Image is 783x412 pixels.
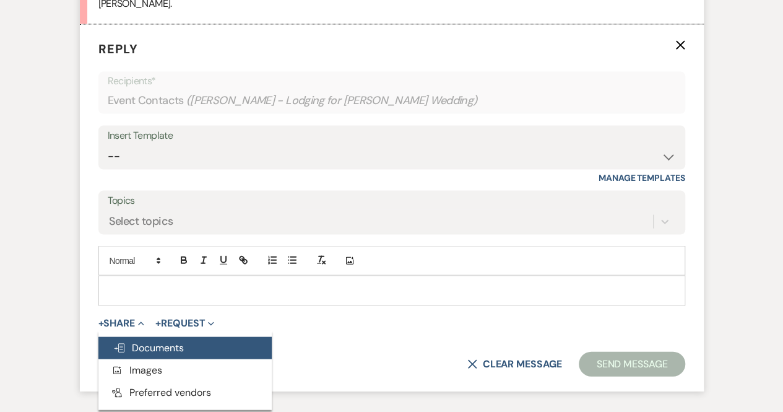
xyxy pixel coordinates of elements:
span: Documents [113,341,184,354]
button: Clear message [467,359,561,369]
button: Preferred vendors [98,382,272,404]
label: Topics [108,192,676,210]
span: + [98,318,104,328]
button: Images [98,359,272,382]
div: Select topics [109,214,173,230]
div: Event Contacts [108,89,676,113]
p: Recipients* [108,73,676,89]
button: Documents [98,337,272,359]
div: Insert Template [108,127,676,145]
span: Images [111,364,162,377]
span: ( [PERSON_NAME] - Lodging for [PERSON_NAME] Wedding ) [186,92,478,109]
a: Manage Templates [599,172,685,183]
span: + [155,318,161,328]
span: Reply [98,41,138,57]
button: Share [98,318,145,328]
button: Request [155,318,214,328]
button: Send Message [579,352,685,377]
